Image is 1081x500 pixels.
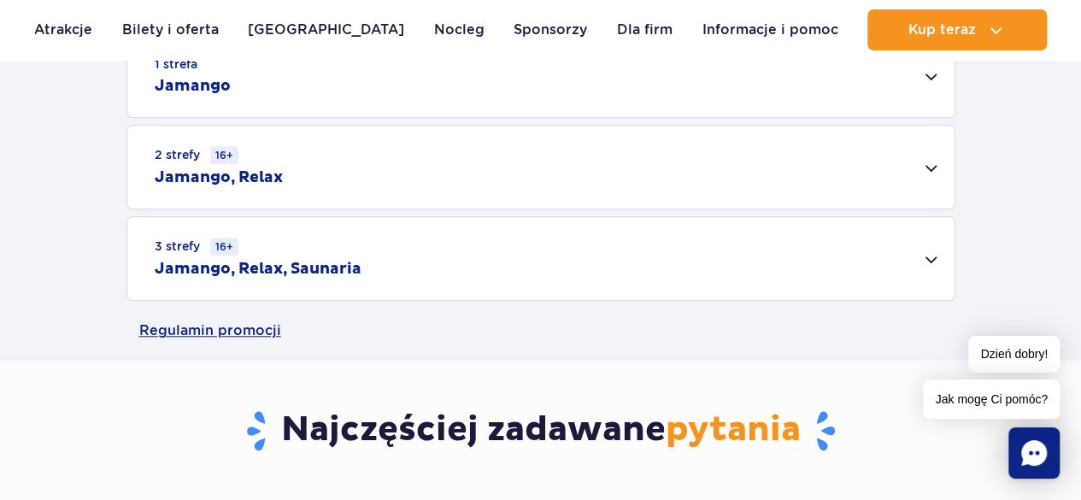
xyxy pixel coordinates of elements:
div: Chat [1008,427,1060,479]
h2: Jamango, Relax, Saunaria [155,259,361,279]
button: Kup teraz [867,9,1047,50]
a: Sponsorzy [514,9,587,50]
span: Dzień dobry! [968,336,1060,373]
a: [GEOGRAPHIC_DATA] [248,9,404,50]
span: Jak mogę Ci pomóc? [923,379,1060,419]
a: Dla firm [617,9,673,50]
small: 1 strefa [155,56,197,73]
a: Informacje i pomoc [702,9,837,50]
small: 16+ [210,146,238,164]
a: Nocleg [434,9,485,50]
small: 16+ [210,238,238,256]
h2: Jamango, Relax [155,168,283,188]
span: Kup teraz [908,22,975,38]
h2: Jamango [155,76,231,97]
a: Regulamin promocji [139,301,943,361]
small: 2 strefy [155,146,238,164]
span: pytania [666,409,801,451]
h3: Najczęściej zadawane [139,409,943,453]
a: Bilety i oferta [122,9,219,50]
a: Atrakcje [34,9,92,50]
small: 3 strefy [155,238,238,256]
